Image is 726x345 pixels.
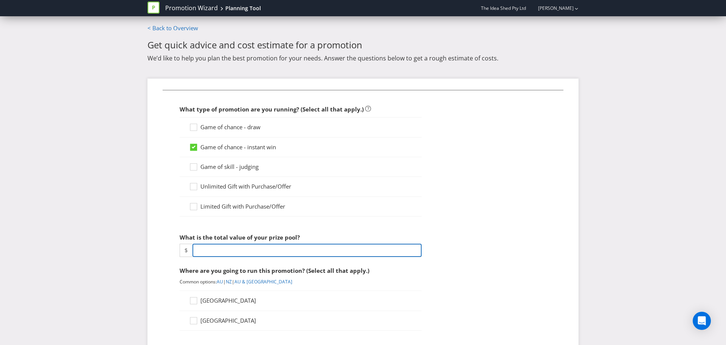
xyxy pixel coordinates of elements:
span: $ [180,244,192,257]
span: Game of chance - draw [200,123,261,131]
span: Game of chance - instant win [200,143,276,151]
a: AU [217,278,223,285]
a: AU & [GEOGRAPHIC_DATA] [234,278,292,285]
span: [GEOGRAPHIC_DATA] [200,297,256,304]
span: | [232,278,234,285]
div: Where are you going to run this promotion? (Select all that apply.) [180,263,422,278]
div: Planning Tool [225,5,261,12]
a: NZ [226,278,232,285]
span: | [223,278,226,285]
span: Common options: [180,278,217,285]
a: < Back to Overview [147,24,198,32]
p: We’d like to help you plan the best promotion for your needs. Answer the questions below to get a... [147,54,579,62]
span: Limited Gift with Purchase/Offer [200,203,285,210]
a: [PERSON_NAME] [531,5,574,11]
a: Promotion Wizard [165,4,218,12]
span: What is the total value of your prize pool? [180,234,300,241]
span: Unlimited Gift with Purchase/Offer [200,183,291,190]
span: [GEOGRAPHIC_DATA] [200,317,256,324]
span: What type of promotion are you running? (Select all that apply.) [180,105,364,113]
span: Game of skill - judging [200,163,259,170]
span: The Idea Shed Pty Ltd [481,5,526,11]
div: Open Intercom Messenger [693,312,711,330]
h2: Get quick advice and cost estimate for a promotion [147,40,579,50]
